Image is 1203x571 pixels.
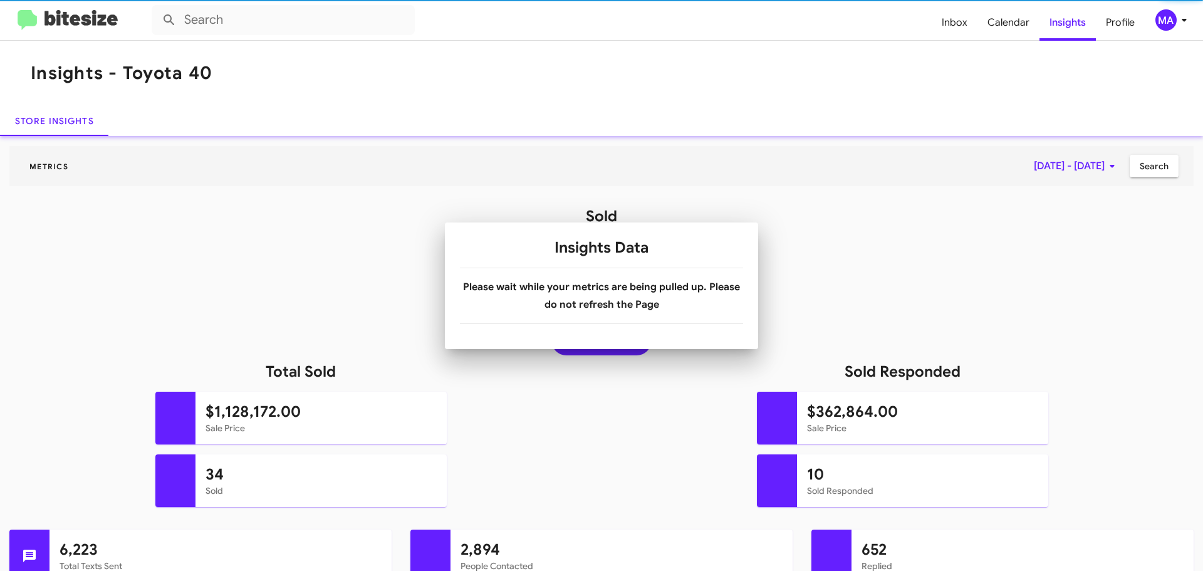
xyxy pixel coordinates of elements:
mat-card-subtitle: Sale Price [807,422,1038,434]
span: Insights [1039,4,1096,41]
span: Profile [1096,4,1145,41]
input: Search [152,5,415,35]
span: Calendar [977,4,1039,41]
h1: 6,223 [60,540,382,560]
h1: Sold Responded [601,362,1203,382]
h1: 34 [206,464,437,485]
h1: $362,864.00 [807,402,1038,422]
div: MA [1155,9,1177,31]
h1: Insights - Toyota 40 [31,63,212,83]
mat-card-subtitle: Sale Price [206,422,437,434]
h1: 10 [807,464,1038,485]
mat-card-subtitle: Sold [206,485,437,497]
span: Metrics [19,162,78,171]
h1: Insights Data [460,238,743,258]
span: [DATE] - [DATE] [1034,155,1120,177]
h1: 2,894 [461,540,783,560]
h1: 652 [862,540,1184,560]
span: Inbox [932,4,977,41]
b: Please wait while your metrics are being pulled up. Please do not refresh the Page [463,281,740,311]
mat-card-subtitle: Sold Responded [807,485,1038,497]
span: Search [1140,155,1169,177]
h1: $1,128,172.00 [206,402,437,422]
